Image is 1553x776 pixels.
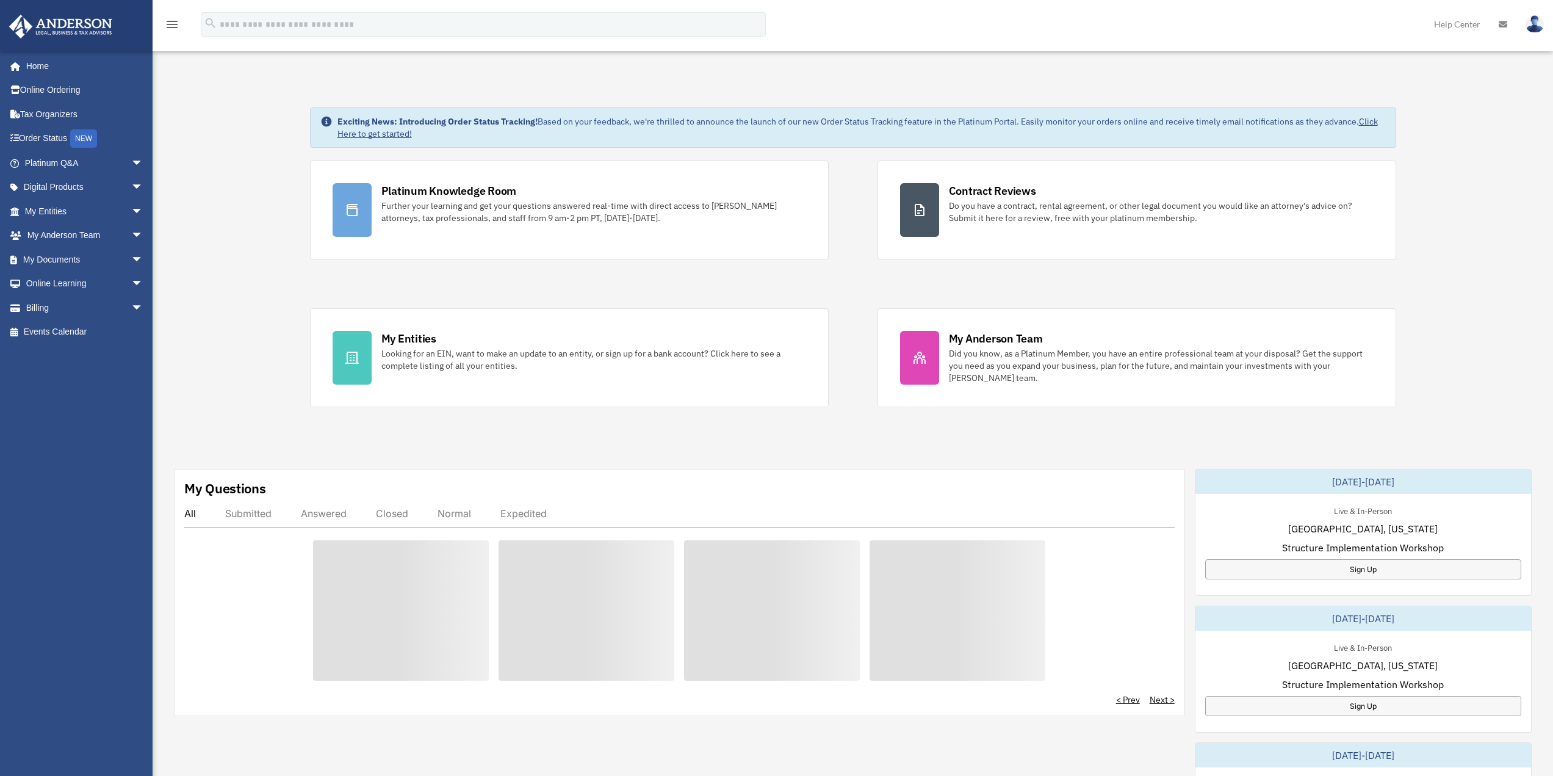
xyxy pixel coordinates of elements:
a: Tax Organizers [9,102,162,126]
div: Further your learning and get your questions answered real-time with direct access to [PERSON_NAM... [381,200,806,224]
a: Digital Productsarrow_drop_down [9,175,162,200]
a: Online Ordering [9,78,162,103]
a: Events Calendar [9,320,162,344]
a: Click Here to get started! [337,116,1378,139]
a: Next > [1150,694,1175,706]
strong: Exciting News: Introducing Order Status Tracking! [337,116,538,127]
div: Live & In-Person [1324,640,1402,653]
div: Platinum Knowledge Room [381,183,517,198]
a: Online Learningarrow_drop_down [9,272,162,296]
a: Sign Up [1205,559,1521,579]
a: Platinum Knowledge Room Further your learning and get your questions answered real-time with dire... [310,161,829,259]
a: Sign Up [1205,696,1521,716]
a: My Entities Looking for an EIN, want to make an update to an entity, or sign up for a bank accoun... [310,308,829,407]
a: menu [165,21,179,32]
div: Live & In-Person [1324,504,1402,517]
div: My Entities [381,331,436,346]
span: arrow_drop_down [131,296,156,321]
div: [DATE]-[DATE] [1195,470,1531,494]
a: Platinum Q&Aarrow_drop_down [9,151,162,175]
span: Structure Implementation Workshop [1282,540,1444,555]
span: arrow_drop_down [131,247,156,272]
div: My Anderson Team [949,331,1043,346]
img: Anderson Advisors Platinum Portal [5,15,116,38]
span: arrow_drop_down [131,175,156,200]
a: Billingarrow_drop_down [9,296,162,320]
span: Structure Implementation Workshop [1282,677,1444,692]
img: User Pic [1526,15,1544,33]
span: [GEOGRAPHIC_DATA], [US_STATE] [1288,658,1438,673]
div: Expedited [500,507,547,520]
div: Did you know, as a Platinum Member, you have an entire professional team at your disposal? Get th... [949,347,1374,384]
span: arrow_drop_down [131,151,156,176]
div: My Questions [184,479,266,498]
a: My Anderson Teamarrow_drop_down [9,223,162,248]
div: Normal [438,507,471,520]
a: Home [9,54,156,78]
span: arrow_drop_down [131,199,156,224]
div: NEW [70,129,97,148]
div: Looking for an EIN, want to make an update to an entity, or sign up for a bank account? Click her... [381,347,806,372]
a: Order StatusNEW [9,126,162,151]
div: Do you have a contract, rental agreement, or other legal document you would like an attorney's ad... [949,200,1374,224]
div: Submitted [225,507,272,520]
a: Contract Reviews Do you have a contract, rental agreement, or other legal document you would like... [877,161,1396,259]
div: All [184,507,196,520]
a: My Entitiesarrow_drop_down [9,199,162,223]
span: [GEOGRAPHIC_DATA], [US_STATE] [1288,521,1438,536]
div: Closed [376,507,408,520]
span: arrow_drop_down [131,223,156,248]
a: My Anderson Team Did you know, as a Platinum Member, you have an entire professional team at your... [877,308,1396,407]
div: [DATE]-[DATE] [1195,743,1531,767]
i: search [204,16,217,30]
span: arrow_drop_down [131,272,156,297]
div: Based on your feedback, we're thrilled to announce the launch of our new Order Status Tracking fe... [337,115,1386,140]
div: [DATE]-[DATE] [1195,606,1531,631]
div: Answered [301,507,347,520]
a: < Prev [1116,694,1140,706]
a: My Documentsarrow_drop_down [9,247,162,272]
div: Contract Reviews [949,183,1036,198]
i: menu [165,17,179,32]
